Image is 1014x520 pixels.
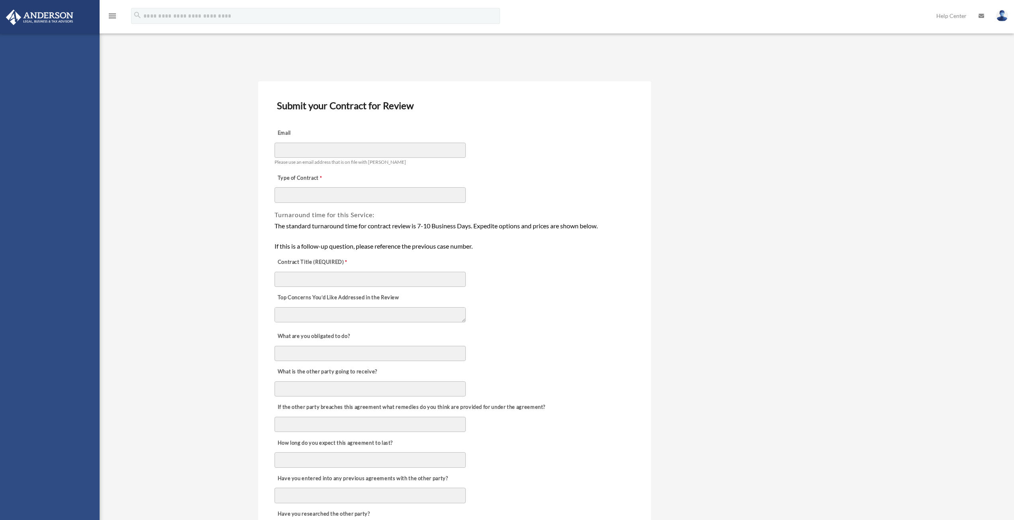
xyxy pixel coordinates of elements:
[275,257,354,268] label: Contract Title (REQUIRED)
[275,211,374,218] span: Turnaround time for this Service:
[133,11,142,20] i: search
[4,10,76,25] img: Anderson Advisors Platinum Portal
[275,438,395,449] label: How long do you expect this agreement to last?
[275,402,547,413] label: If the other party breaches this agreement what remedies do you think are provided for under the ...
[275,331,354,342] label: What are you obligated to do?
[275,292,401,303] label: Top Concerns You’d Like Addressed in the Review
[108,11,117,21] i: menu
[274,97,635,114] h3: Submit your Contract for Review
[275,128,354,139] label: Email
[275,173,354,184] label: Type of Contract
[996,10,1008,22] img: User Pic
[275,159,406,165] span: Please use an email address that is on file with [PERSON_NAME]
[275,508,372,520] label: Have you researched the other party?
[275,367,379,378] label: What is the other party going to receive?
[275,473,450,484] label: Have you entered into any previous agreements with the other party?
[108,14,117,21] a: menu
[275,221,635,251] div: The standard turnaround time for contract review is 7-10 Business Days. Expedite options and pric...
